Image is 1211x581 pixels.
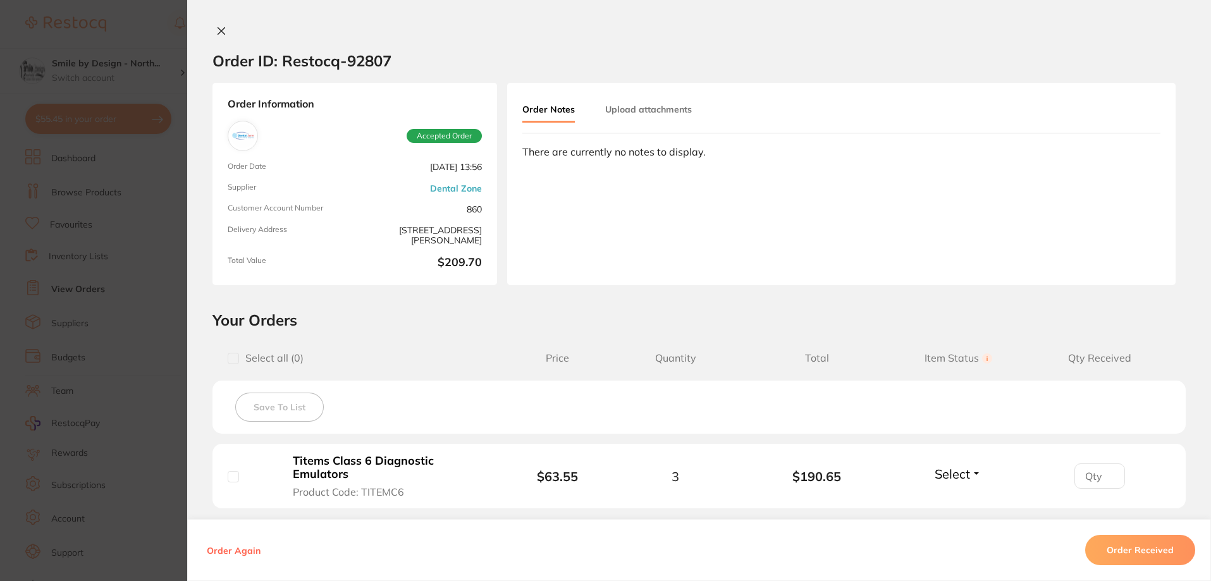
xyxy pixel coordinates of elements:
b: $190.65 [746,469,888,484]
span: Accepted Order [407,129,482,143]
span: 3 [672,469,679,484]
span: Delivery Address [228,225,350,246]
h2: Your Orders [212,310,1186,329]
span: Total [746,352,888,364]
h2: Order ID: Restocq- 92807 [212,51,391,70]
b: $63.55 [537,468,578,484]
input: Qty [1074,463,1125,489]
span: Item Status [888,352,1030,364]
button: Upload attachments [605,98,692,121]
button: Order Again [203,544,264,556]
span: 860 [360,204,482,214]
span: Select all ( 0 ) [239,352,304,364]
button: Order Received [1085,535,1195,565]
span: Customer Account Number [228,204,350,214]
span: Price [510,352,605,364]
span: [DATE] 13:56 [360,162,482,173]
span: Product Code: TITEMC6 [293,486,404,498]
img: Dental Zone [231,124,255,148]
b: Titems Class 6 Diagnostic Emulators [293,455,488,480]
span: Total Value [228,256,350,270]
div: There are currently no notes to display. [522,146,1160,157]
span: Select [935,466,970,482]
span: Quantity [605,352,746,364]
button: Order Notes [522,98,575,123]
span: Qty Received [1029,352,1171,364]
strong: Order Information [228,98,482,111]
a: Dental Zone [430,183,482,193]
b: $209.70 [360,256,482,270]
button: Save To List [235,393,324,422]
button: Select [931,466,985,482]
span: Supplier [228,183,350,193]
button: Titems Class 6 Diagnostic Emulators Product Code: TITEMC6 [289,454,492,498]
img: Titems Class 6 Diagnostic Emulators [249,460,280,491]
span: Order Date [228,162,350,173]
span: [STREET_ADDRESS][PERSON_NAME] [360,225,482,246]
